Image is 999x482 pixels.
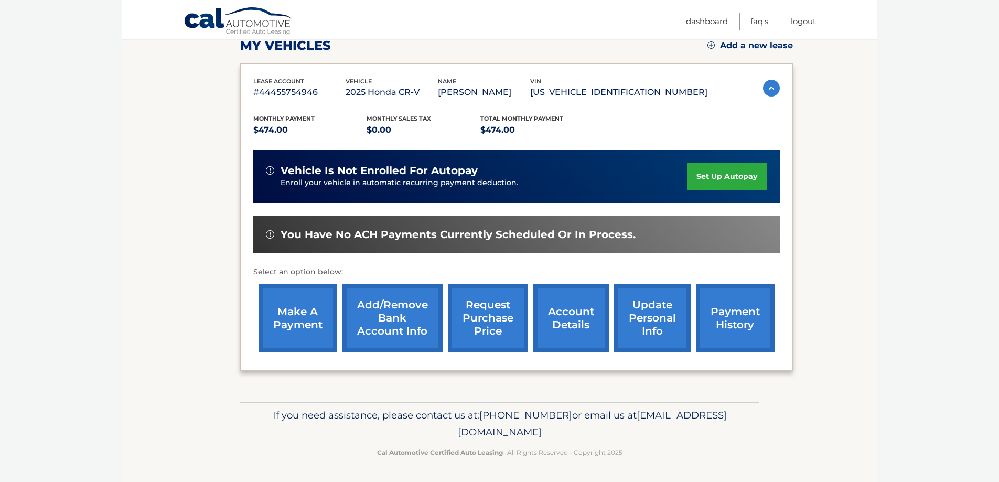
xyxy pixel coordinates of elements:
h2: my vehicles [240,38,331,53]
span: Monthly sales Tax [367,115,431,122]
p: Enroll your vehicle in automatic recurring payment deduction. [281,177,688,189]
p: If you need assistance, please contact us at: or email us at [247,407,753,441]
a: Dashboard [686,13,728,30]
a: payment history [696,284,775,352]
p: $474.00 [480,123,594,137]
p: Select an option below: [253,266,780,279]
p: #44455754946 [253,85,346,100]
span: [PHONE_NUMBER] [479,409,572,421]
a: make a payment [259,284,337,352]
span: Total Monthly Payment [480,115,563,122]
span: vehicle is not enrolled for autopay [281,164,478,177]
a: Logout [791,13,816,30]
p: $474.00 [253,123,367,137]
p: 2025 Honda CR-V [346,85,438,100]
img: alert-white.svg [266,230,274,239]
img: add.svg [707,41,715,49]
img: alert-white.svg [266,166,274,175]
a: Cal Automotive [184,7,294,37]
a: Add a new lease [707,40,793,51]
p: $0.00 [367,123,480,137]
span: vin [530,78,541,85]
span: You have no ACH payments currently scheduled or in process. [281,228,636,241]
a: Add/Remove bank account info [342,284,443,352]
p: [US_VEHICLE_IDENTIFICATION_NUMBER] [530,85,707,100]
a: update personal info [614,284,691,352]
p: - All Rights Reserved - Copyright 2025 [247,447,753,458]
img: accordion-active.svg [763,80,780,97]
a: FAQ's [750,13,768,30]
p: [PERSON_NAME] [438,85,530,100]
span: vehicle [346,78,372,85]
span: name [438,78,456,85]
span: lease account [253,78,304,85]
span: Monthly Payment [253,115,315,122]
a: set up autopay [687,163,767,190]
a: request purchase price [448,284,528,352]
a: account details [533,284,609,352]
strong: Cal Automotive Certified Auto Leasing [377,448,503,456]
span: [EMAIL_ADDRESS][DOMAIN_NAME] [458,409,727,438]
